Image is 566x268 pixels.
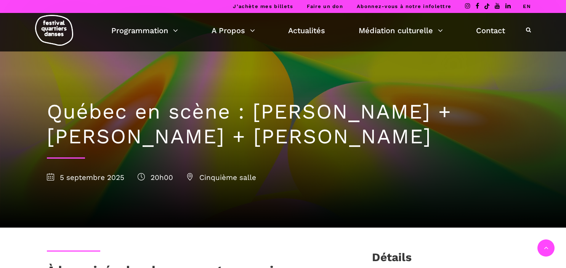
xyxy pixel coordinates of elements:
[186,173,256,182] span: Cinquième salle
[307,3,343,9] a: Faire un don
[47,99,520,149] h1: Québec en scène : [PERSON_NAME] + [PERSON_NAME] + [PERSON_NAME]
[47,173,124,182] span: 5 septembre 2025
[138,173,173,182] span: 20h00
[523,3,531,9] a: EN
[357,3,451,9] a: Abonnez-vous à notre infolettre
[212,24,255,37] a: A Propos
[35,15,73,46] img: logo-fqd-med
[359,24,443,37] a: Médiation culturelle
[111,24,178,37] a: Programmation
[476,24,505,37] a: Contact
[288,24,325,37] a: Actualités
[233,3,293,9] a: J’achète mes billets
